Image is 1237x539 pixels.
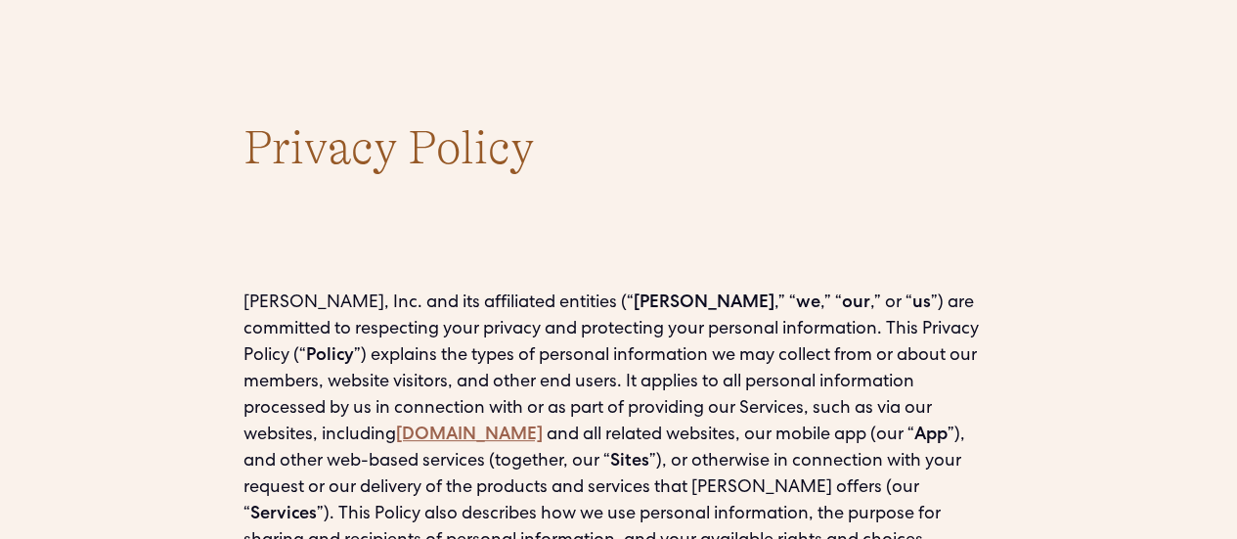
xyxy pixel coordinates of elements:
strong: us [912,294,931,312]
h1: Privacy Policy [243,117,994,181]
strong: Sites [610,453,649,471]
strong: we [796,294,820,312]
strong: [PERSON_NAME] [634,294,774,312]
strong: Services [250,506,317,523]
a: [DOMAIN_NAME] [396,427,543,444]
strong: Policy [306,347,354,365]
strong: App [914,427,948,444]
strong: our [842,294,870,312]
